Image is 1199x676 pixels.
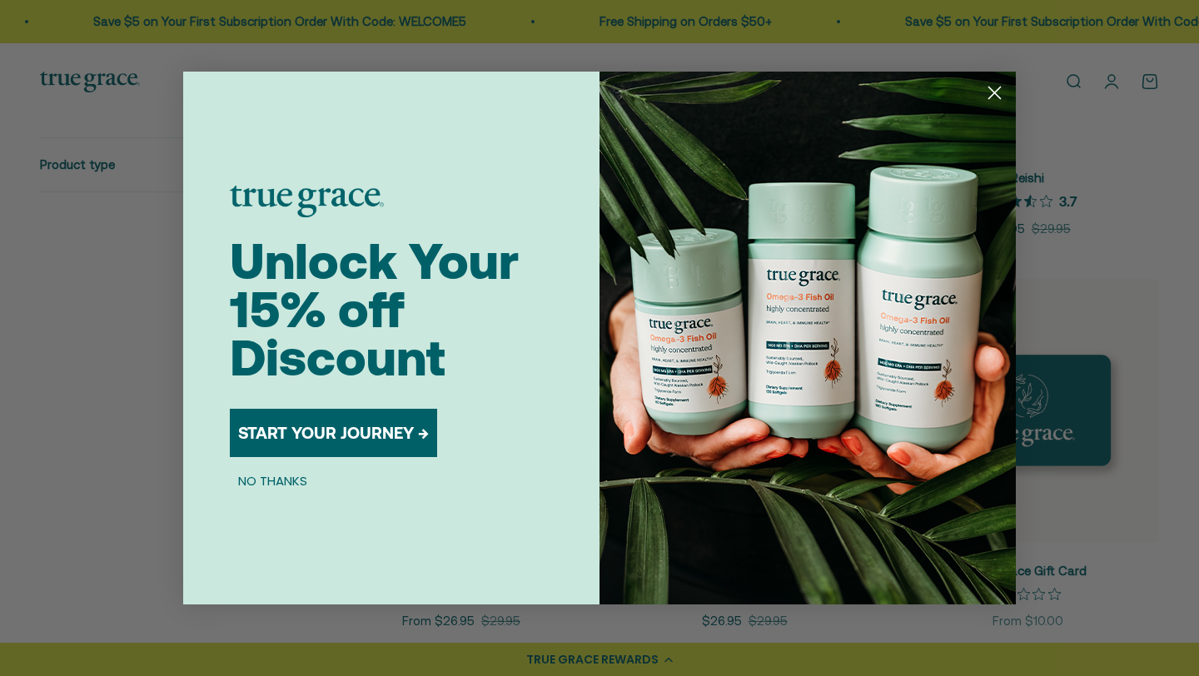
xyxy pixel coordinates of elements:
[599,72,1016,604] img: 098727d5-50f8-4f9b-9554-844bb8da1403.jpeg
[230,232,519,386] span: Unlock Your 15% off Discount
[980,78,1009,107] button: Close dialog
[230,186,384,217] img: logo placeholder
[230,470,316,490] button: NO THANKS
[230,409,437,457] button: START YOUR JOURNEY →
